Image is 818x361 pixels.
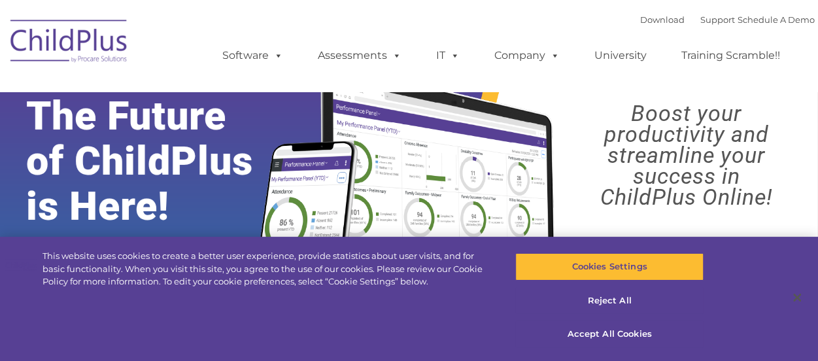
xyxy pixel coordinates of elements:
[209,43,296,69] a: Software
[26,94,288,229] rs-layer: The Future of ChildPlus is Here!
[668,43,793,69] a: Training Scramble!!
[4,10,135,76] img: ChildPlus by Procare Solutions
[581,43,660,69] a: University
[783,283,811,312] button: Close
[305,43,415,69] a: Assessments
[640,14,815,25] font: |
[640,14,685,25] a: Download
[182,86,222,96] span: Last name
[565,103,808,207] rs-layer: Boost your productivity and streamline your success in ChildPlus Online!
[700,14,735,25] a: Support
[43,250,491,288] div: This website uses cookies to create a better user experience, provide statistics about user visit...
[515,320,704,348] button: Accept All Cookies
[515,253,704,281] button: Cookies Settings
[515,287,704,315] button: Reject All
[738,14,815,25] a: Schedule A Demo
[423,43,473,69] a: IT
[182,140,237,150] span: Phone number
[481,43,573,69] a: Company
